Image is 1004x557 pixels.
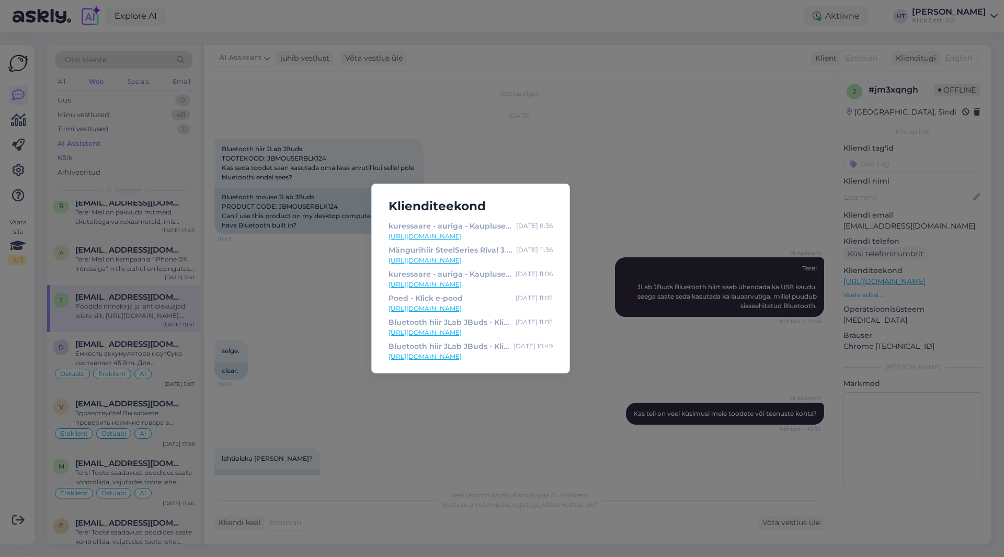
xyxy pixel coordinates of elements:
[389,352,553,361] a: [URL][DOMAIN_NAME]
[389,304,553,313] a: [URL][DOMAIN_NAME]
[389,292,463,304] div: Poed - Klick e-pood
[514,340,553,352] div: [DATE] 10:49
[389,280,553,289] a: [URL][DOMAIN_NAME]
[389,328,553,337] a: [URL][DOMAIN_NAME]
[389,232,553,241] a: [URL][DOMAIN_NAME]
[389,244,512,256] div: Mängurihiir SteelSeries Rival 3 Wireless - Klick e-pood
[516,268,553,280] div: [DATE] 11:06
[516,316,553,328] div: [DATE] 11:05
[389,316,511,328] div: Bluetooth hiir JLab JBuds - Klick e-pood
[516,292,553,304] div: [DATE] 11:05
[389,220,512,232] div: kuressaare - auriga - Kaupluse info - Klick e-pood
[389,256,553,265] a: [URL][DOMAIN_NAME]
[389,268,511,280] div: kuressaare - auriga - Kaupluse info - Klick e-pood
[516,244,553,256] div: [DATE] 11:36
[389,340,509,352] div: Bluetooth hiir JLab JBuds - Klick e-pood
[516,220,553,232] div: [DATE] 8:36
[380,197,561,216] h5: Klienditeekond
